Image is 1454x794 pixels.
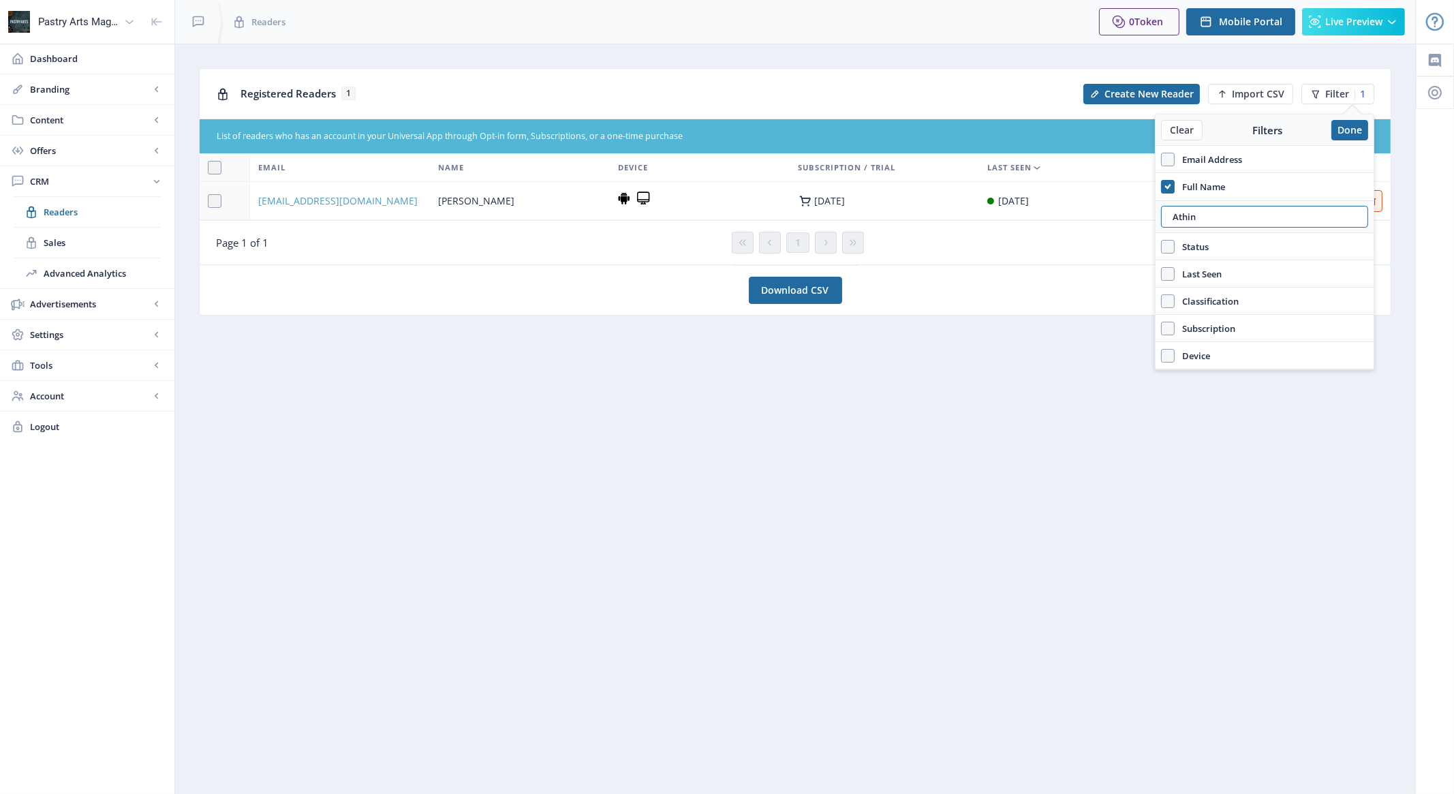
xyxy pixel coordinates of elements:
[815,196,846,207] div: [DATE]
[1175,239,1209,255] span: Status
[1325,16,1382,27] span: Live Preview
[1355,89,1365,100] div: 1
[1175,151,1242,168] span: Email Address
[30,328,150,341] span: Settings
[1325,89,1349,100] span: Filter
[998,193,1029,209] div: [DATE]
[1175,293,1239,309] span: Classification
[1075,84,1200,104] a: New page
[1083,84,1200,104] button: Create New Reader
[1186,8,1295,35] button: Mobile Portal
[1175,320,1235,337] span: Subscription
[1200,84,1293,104] a: New page
[1161,120,1203,140] button: Clear
[1219,16,1282,27] span: Mobile Portal
[30,389,150,403] span: Account
[44,205,161,219] span: Readers
[1208,84,1293,104] button: Import CSV
[1104,89,1194,100] span: Create New Reader
[258,193,418,209] a: [EMAIL_ADDRESS][DOMAIN_NAME]
[14,258,161,288] a: Advanced Analytics
[1302,8,1405,35] button: Live Preview
[1301,84,1374,104] button: Filter1
[30,420,164,433] span: Logout
[341,87,356,100] span: 1
[30,144,150,157] span: Offers
[258,159,285,176] span: Email
[30,113,150,127] span: Content
[1175,179,1225,195] span: Full Name
[786,232,809,253] button: 1
[799,159,896,176] span: Subscription / Trial
[749,277,842,304] a: Download CSV
[438,159,464,176] span: Name
[241,87,336,100] span: Registered Readers
[199,68,1391,265] app-collection-view: Registered Readers
[438,193,514,209] span: [PERSON_NAME]
[987,159,1032,176] span: Last Seen
[30,174,150,188] span: CRM
[14,228,161,258] a: Sales
[44,266,161,280] span: Advanced Analytics
[30,358,150,372] span: Tools
[30,82,150,96] span: Branding
[216,236,268,249] span: Page 1 of 1
[251,15,285,29] span: Readers
[618,159,648,176] span: Device
[1175,348,1210,364] span: Device
[30,52,164,65] span: Dashboard
[1203,123,1331,137] div: Filters
[30,297,150,311] span: Advertisements
[1134,15,1163,28] span: Token
[1232,89,1284,100] span: Import CSV
[44,236,161,249] span: Sales
[1175,266,1222,282] span: Last Seen
[795,237,801,248] span: 1
[38,7,119,37] div: Pastry Arts Magazine
[217,130,1293,143] div: List of readers who has an account in your Universal App through Opt-in form, Subscriptions, or a...
[1099,8,1179,35] button: 0Token
[1331,120,1368,140] button: Done
[8,11,30,33] img: properties.app_icon.png
[14,197,161,227] a: Readers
